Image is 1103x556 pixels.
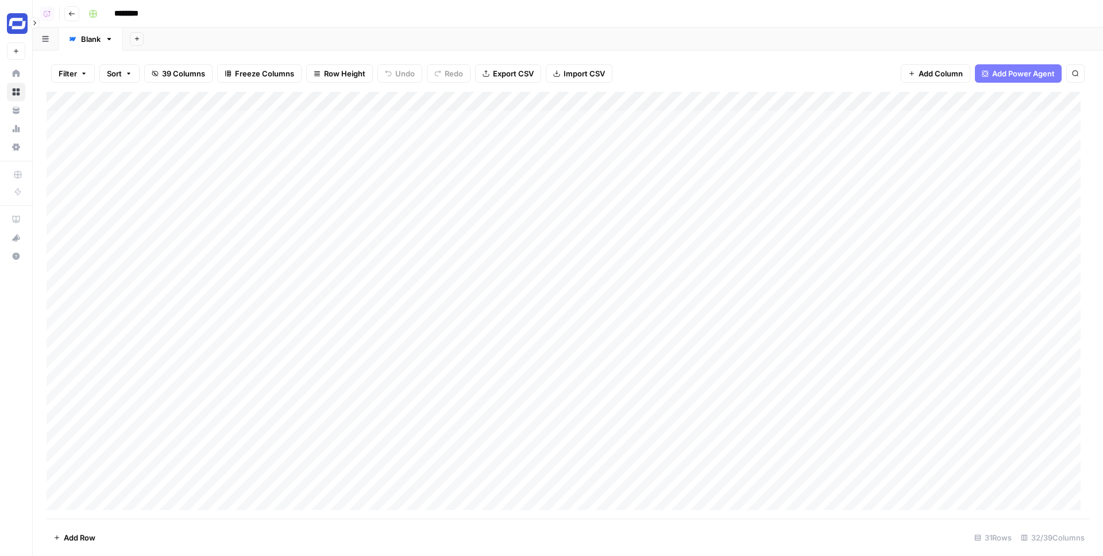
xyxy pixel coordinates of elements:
[107,68,122,79] span: Sort
[51,64,95,83] button: Filter
[1016,528,1089,547] div: 32/39 Columns
[7,210,25,229] a: AirOps Academy
[427,64,470,83] button: Redo
[564,68,605,79] span: Import CSV
[377,64,422,83] button: Undo
[970,528,1016,547] div: 31 Rows
[59,68,77,79] span: Filter
[395,68,415,79] span: Undo
[445,68,463,79] span: Redo
[901,64,970,83] button: Add Column
[235,68,294,79] span: Freeze Columns
[47,528,102,547] button: Add Row
[7,229,25,247] button: What's new?
[975,64,1062,83] button: Add Power Agent
[7,247,25,265] button: Help + Support
[144,64,213,83] button: 39 Columns
[7,9,25,38] button: Workspace: Synthesia
[7,119,25,138] a: Usage
[162,68,205,79] span: 39 Columns
[493,68,534,79] span: Export CSV
[7,13,28,34] img: Synthesia Logo
[99,64,140,83] button: Sort
[7,101,25,119] a: Your Data
[919,68,963,79] span: Add Column
[306,64,373,83] button: Row Height
[7,138,25,156] a: Settings
[217,64,302,83] button: Freeze Columns
[81,33,101,45] div: Blank
[475,64,541,83] button: Export CSV
[324,68,365,79] span: Row Height
[7,64,25,83] a: Home
[59,28,123,51] a: Blank
[546,64,612,83] button: Import CSV
[992,68,1055,79] span: Add Power Agent
[7,229,25,246] div: What's new?
[7,83,25,101] a: Browse
[64,532,95,543] span: Add Row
